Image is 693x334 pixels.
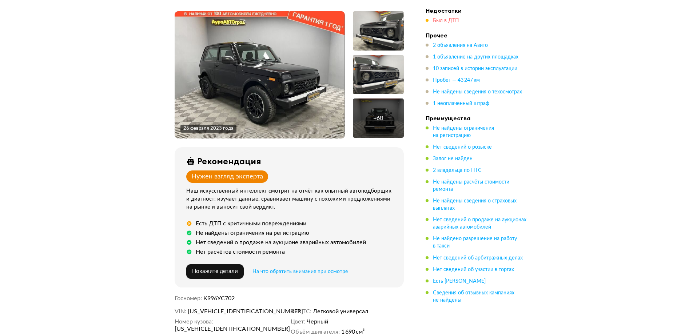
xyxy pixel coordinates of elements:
span: Легковой универсал [313,308,368,315]
span: На что обратить внимание при осмотре [252,269,348,274]
dt: Тип ТС [291,308,311,315]
div: Нужен взгляд эксперта [191,173,263,181]
dt: VIN [175,308,186,315]
span: 1 неоплаченный штраф [433,101,489,106]
h4: Прочее [426,32,527,39]
span: Покажите детали [192,269,238,274]
span: Залог не найден [433,156,473,161]
h4: Недостатки [426,7,527,14]
div: Рекомендация [197,156,261,166]
span: Не найдены сведения о техосмотрах [433,89,522,94]
div: Не найдены ограничения на регистрацию [196,229,309,237]
span: Не найдено разрешение на работу в такси [433,236,517,249]
div: 26 февраля 2023 года [183,125,234,132]
span: Есть [PERSON_NAME] [433,279,486,284]
span: К996УС702 [203,295,235,301]
dt: Цвет [291,318,305,325]
img: Main car [175,11,344,138]
dt: Госномер [175,295,202,302]
div: + 60 [373,114,383,122]
span: 1 объявление на других площадках [433,55,518,60]
div: Нет сведений о продаже на аукционе аварийных автомобилей [196,239,366,246]
span: Не найдены ограничения на регистрацию [433,126,494,138]
button: Покажите детали [186,264,244,279]
span: Был в ДТП [433,18,459,23]
span: [US_VEHICLE_IDENTIFICATION_NUMBER] [188,308,271,315]
span: Сведения об отзывных кампаниях не найдены [433,290,514,303]
div: Есть ДТП с критичными повреждениями [196,220,306,227]
span: Пробег — 43 247 км [433,78,480,83]
span: Нет сведений об участии в торгах [433,267,514,272]
span: [US_VEHICLE_IDENTIFICATION_NUMBER] [175,325,258,333]
span: Не найдены сведения о страховых выплатах [433,198,517,211]
dt: Номер кузова [175,318,213,325]
span: Не найдены расчёты стоимости ремонта [433,180,509,192]
span: Нет сведений об арбитражных делах [433,255,523,261]
span: 2 объявления на Авито [433,43,488,48]
div: Нет расчётов стоимости ремонта [196,248,285,255]
span: Черный [307,318,328,325]
span: Нет сведений о розыске [433,145,492,150]
span: 2 владельца по ПТС [433,168,482,173]
span: 10 записей в истории эксплуатации [433,66,517,71]
h4: Преимущества [426,114,527,122]
div: Наш искусственный интеллект смотрит на отчёт как опытный автоподборщик и диагност: изучает данные... [186,187,395,211]
span: Нет сведений о продаже на аукционах аварийных автомобилей [433,217,526,230]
